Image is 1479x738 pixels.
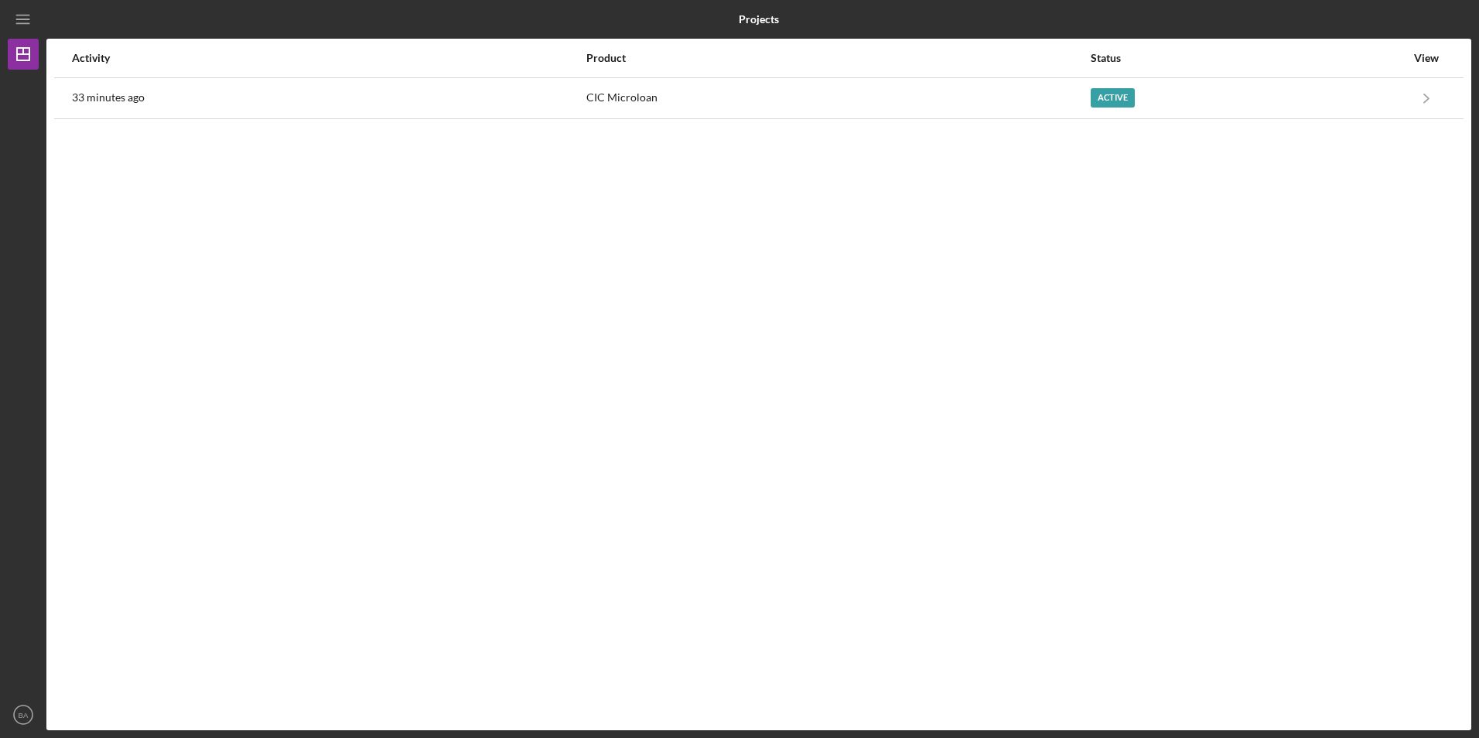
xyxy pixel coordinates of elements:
[1091,52,1406,64] div: Status
[8,699,39,730] button: BA
[1407,52,1446,64] div: View
[1091,88,1135,108] div: Active
[586,52,1089,64] div: Product
[72,91,145,104] time: 2025-08-21 21:37
[739,13,779,26] b: Projects
[72,52,585,64] div: Activity
[19,711,29,719] text: BA
[586,79,1089,118] div: CIC Microloan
